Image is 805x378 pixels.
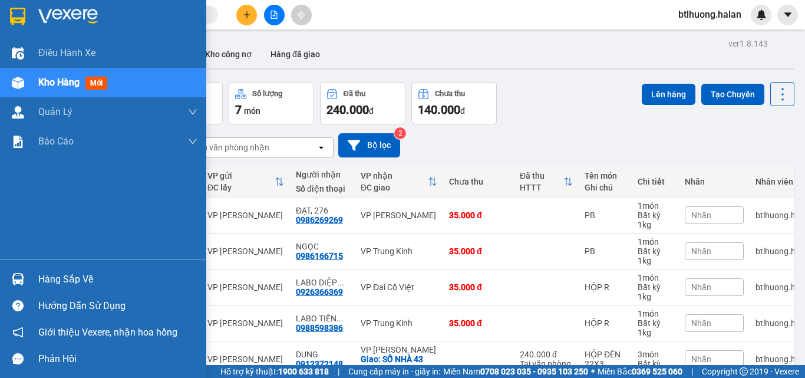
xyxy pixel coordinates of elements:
div: NGỌC [296,242,349,251]
img: warehouse-icon [12,77,24,89]
span: question-circle [12,300,24,311]
span: Nhãn [691,211,711,220]
div: Đã thu [520,171,563,180]
span: Hỗ trợ kỹ thuật: [220,365,329,378]
span: ... [423,364,430,373]
span: caret-down [783,9,793,20]
div: 0912372148 [296,359,343,369]
span: plus [243,11,251,19]
div: 35.000 đ [449,246,508,256]
div: Bất kỳ [638,211,673,220]
div: Số điện thoại [296,184,349,193]
div: 1 món [638,309,673,318]
div: VP [PERSON_NAME] [361,211,437,220]
span: Miền Bắc [598,365,682,378]
span: | [338,365,339,378]
div: Đã thu [344,90,365,98]
span: đ [369,106,374,116]
div: VP [PERSON_NAME] [207,211,284,220]
div: 1 món [638,237,673,246]
div: Chưa thu [449,177,508,186]
button: Lên hàng [642,84,695,105]
th: Toggle SortBy [355,166,443,198]
span: ... [336,314,344,323]
div: ĐẠT, 276 [296,206,349,215]
div: VP [PERSON_NAME] [207,318,284,328]
div: VP [PERSON_NAME] [207,282,284,292]
div: VP Trung Kính [361,318,437,328]
div: HỘP R [585,318,626,328]
button: Đã thu240.000đ [320,82,405,124]
div: HỘP R [585,282,626,292]
span: Kho hàng [38,77,80,88]
span: 140.000 [418,103,460,117]
button: Bộ lọc [338,133,400,157]
span: món [244,106,260,116]
div: VP Trung Kính [361,246,437,256]
span: 7 [235,103,242,117]
div: Tên món [585,171,626,180]
div: VP [PERSON_NAME] [361,345,437,354]
th: Toggle SortBy [202,166,290,198]
span: Nhãn [691,246,711,256]
div: ĐC lấy [207,183,275,192]
span: Miền Nam [443,365,588,378]
span: đ [460,106,465,116]
th: Toggle SortBy [514,166,579,198]
div: DUNG [296,350,349,359]
div: 1 kg [638,256,673,265]
div: Bất kỳ [638,246,673,256]
div: 0986269269 [296,215,343,225]
span: message [12,353,24,364]
span: copyright [740,367,748,376]
div: 240.000 đ [520,350,573,359]
div: 1 món [638,201,673,211]
div: 1 kg [638,220,673,229]
span: mới [85,77,107,90]
span: Nhãn [691,354,711,364]
div: 35.000 đ [449,282,508,292]
div: Người nhận [296,170,349,179]
button: Hàng đã giao [261,40,329,68]
div: 35.000 đ [449,211,508,220]
span: down [188,137,197,146]
div: VP nhận [361,171,428,180]
div: 22X3 [585,359,626,369]
span: ... [337,278,344,287]
div: Ghi chú [585,183,626,192]
div: VP [PERSON_NAME] [207,246,284,256]
img: icon-new-feature [756,9,767,20]
span: Cung cấp máy in - giấy in: [348,365,440,378]
div: Nhãn [685,177,744,186]
div: Số lượng [252,90,282,98]
div: 1 kg [638,292,673,301]
span: ⚪️ [591,369,595,374]
div: ĐC giao [361,183,428,192]
button: file-add [264,5,285,25]
img: solution-icon [12,136,24,148]
button: plus [236,5,257,25]
img: logo-vxr [10,8,25,25]
button: Số lượng7món [229,82,314,124]
svg: open [316,143,326,152]
div: Chọn văn phòng nhận [188,142,269,153]
span: Quản Lý [38,104,72,119]
div: Giao: SỐ NHÀ 43 Ngõ 69A P. Hoàng Văn Thái, Khương Mai, Thanh Xuân, Hà Nội, Việt Nam [361,354,437,373]
div: 3 món [638,350,673,359]
span: 240.000 [326,103,369,117]
span: notification [12,327,24,338]
span: Điều hành xe [38,45,95,60]
div: VP Đại Cồ Việt [361,282,437,292]
div: 0986166715 [296,251,343,261]
span: down [188,107,197,117]
span: | [691,365,693,378]
div: 35.000 đ [449,318,508,328]
button: aim [291,5,312,25]
div: 1 món [638,273,673,282]
span: btlhuong.halan [669,7,751,22]
img: warehouse-icon [12,106,24,119]
button: caret-down [777,5,798,25]
sup: 2 [394,127,406,139]
span: aim [297,11,305,19]
img: warehouse-icon [12,273,24,285]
